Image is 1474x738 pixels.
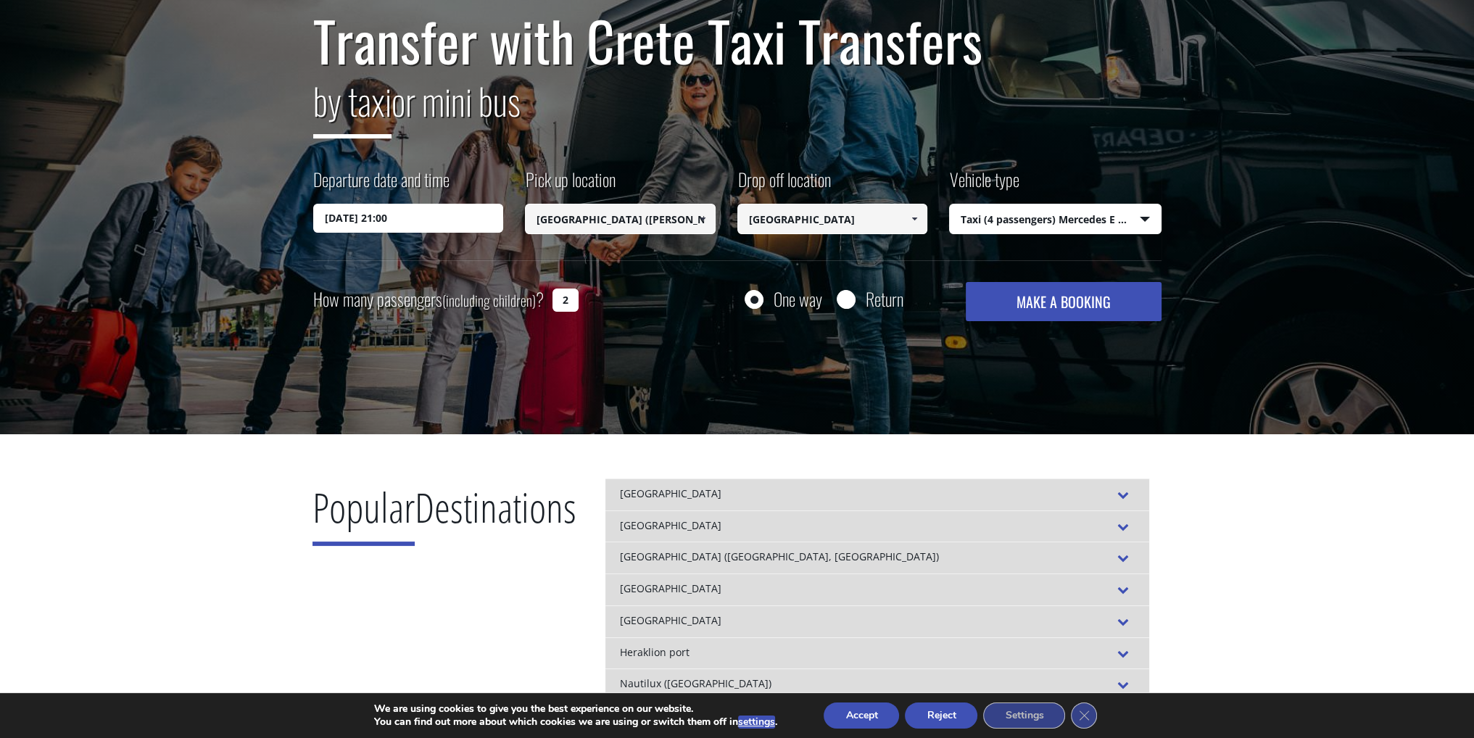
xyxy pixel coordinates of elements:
div: Heraklion port [605,637,1149,669]
div: [GEOGRAPHIC_DATA] [605,573,1149,605]
button: Reject [905,702,977,729]
a: Show All Items [690,204,714,234]
button: Accept [824,702,899,729]
p: You can find out more about which cookies we are using or switch them off in . [374,716,777,729]
div: [GEOGRAPHIC_DATA] [605,478,1149,510]
label: Departure date and time [313,167,450,204]
button: Close GDPR Cookie Banner [1071,702,1097,729]
div: [GEOGRAPHIC_DATA] [605,605,1149,637]
p: We are using cookies to give you the best experience on our website. [374,702,777,716]
h1: Transfer with Crete Taxi Transfers [313,10,1162,71]
span: Popular [312,479,415,546]
input: Select pickup location [525,204,716,234]
a: Show All Items [903,204,927,234]
button: MAKE A BOOKING [966,282,1161,321]
label: Pick up location [525,167,616,204]
div: [GEOGRAPHIC_DATA] [605,510,1149,542]
button: settings [738,716,775,729]
div: [GEOGRAPHIC_DATA] ([GEOGRAPHIC_DATA], [GEOGRAPHIC_DATA]) [605,542,1149,573]
label: Vehicle type [949,167,1019,204]
label: Drop off location [737,167,831,204]
label: One way [774,290,822,308]
h2: Destinations [312,478,576,557]
label: How many passengers ? [313,282,544,318]
span: Taxi (4 passengers) Mercedes E Class [950,204,1161,235]
input: Select drop-off location [737,204,928,234]
div: Nautilux ([GEOGRAPHIC_DATA]) [605,668,1149,700]
label: Return [866,290,903,308]
small: (including children) [442,289,536,311]
span: by taxi [313,73,392,138]
h2: or mini bus [313,71,1162,149]
button: Settings [983,702,1065,729]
